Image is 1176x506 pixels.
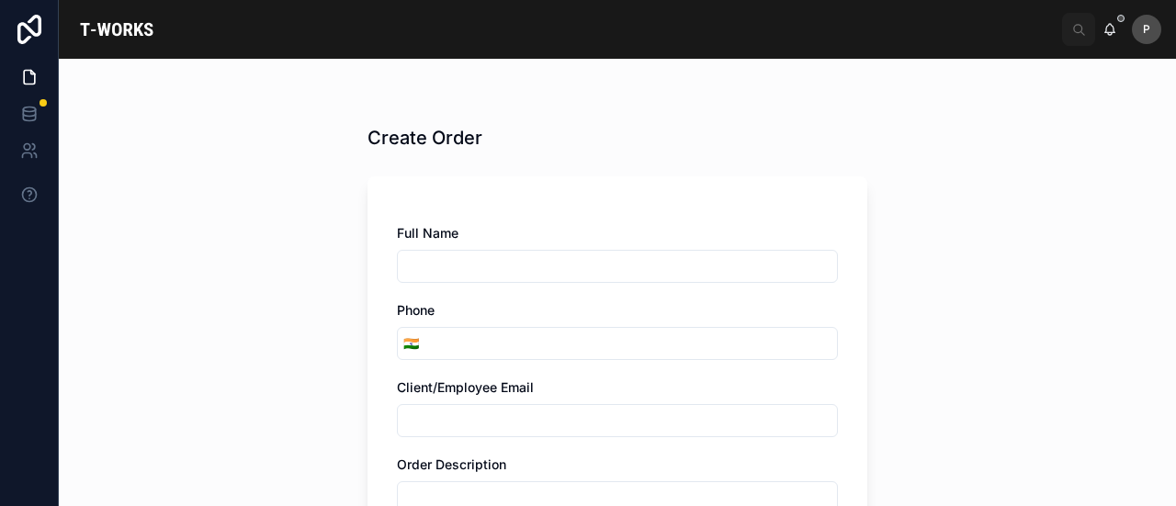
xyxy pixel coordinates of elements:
[1143,22,1150,37] span: P
[397,379,534,395] span: Client/Employee Email
[367,125,482,151] h1: Create Order
[175,9,1062,17] div: scrollable content
[397,302,435,318] span: Phone
[398,327,424,360] button: Select Button
[397,225,458,241] span: Full Name
[73,15,160,44] img: App logo
[397,456,506,472] span: Order Description
[403,334,419,353] span: 🇮🇳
